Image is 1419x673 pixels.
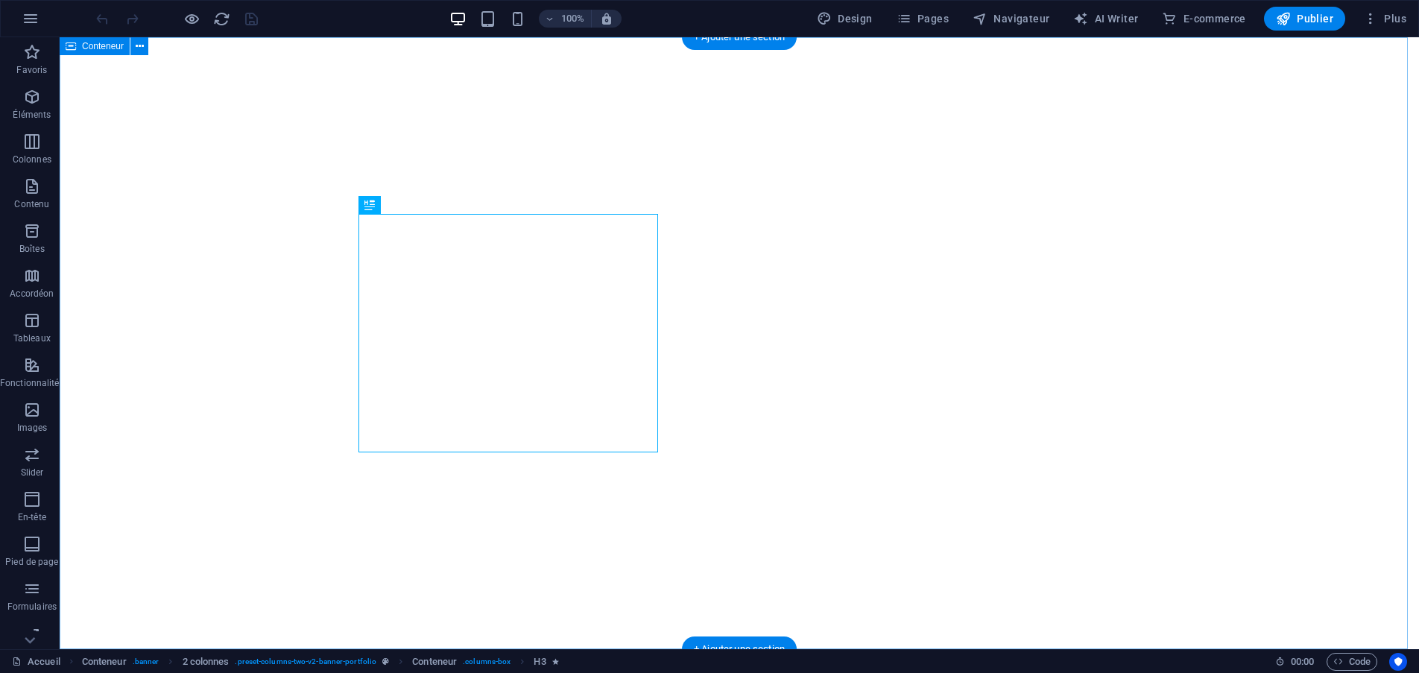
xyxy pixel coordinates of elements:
i: Lors du redimensionnement, ajuster automatiquement le niveau de zoom en fonction de l'appareil sé... [600,12,613,25]
i: Actualiser la page [213,10,230,28]
div: + Ajouter une section [682,636,797,662]
p: En-tête [18,511,46,523]
button: Cliquez ici pour quitter le mode Aperçu et poursuivre l'édition. [183,10,200,28]
span: . banner [133,653,159,671]
span: Plus [1363,11,1406,26]
button: Design [811,7,879,31]
span: AI Writer [1073,11,1138,26]
span: Conteneur [82,42,124,51]
span: : [1301,656,1303,667]
div: + Ajouter une section [682,25,797,50]
button: 100% [539,10,592,28]
span: Navigateur [973,11,1049,26]
span: Cliquez pour sélectionner. Double-cliquez pour modifier. [82,653,127,671]
p: Boîtes [19,243,45,255]
button: AI Writer [1067,7,1144,31]
i: Cet élément contient une animation. [552,657,559,666]
button: Publier [1264,7,1345,31]
span: Cliquez pour sélectionner. Double-cliquez pour modifier. [412,653,457,671]
span: Publier [1276,11,1333,26]
span: . preset-columns-two-v2-banner-portfolio [235,653,376,671]
p: Éléments [13,109,51,121]
p: Images [17,422,48,434]
p: Slider [21,467,44,478]
nav: breadcrumb [82,653,559,671]
button: Pages [891,7,955,31]
span: Code [1333,653,1371,671]
button: Usercentrics [1389,653,1407,671]
i: Cet élément est une présélection personnalisable. [382,657,389,666]
h6: 100% [561,10,585,28]
span: E-commerce [1162,11,1245,26]
button: Plus [1357,7,1412,31]
button: Navigateur [967,7,1055,31]
span: Cliquez pour sélectionner. Double-cliquez pour modifier. [183,653,230,671]
p: Contenu [14,198,49,210]
p: Favoris [16,64,47,76]
p: Colonnes [13,154,51,165]
span: Pages [897,11,949,26]
span: . columns-box [463,653,511,671]
span: Cliquez pour sélectionner. Double-cliquez pour modifier. [534,653,546,671]
h6: Durée de la session [1275,653,1315,671]
a: Cliquez pour annuler la sélection. Double-cliquez pour ouvrir Pages. [12,653,60,671]
button: Code [1327,653,1377,671]
span: Design [817,11,873,26]
button: E-commerce [1156,7,1251,31]
p: Formulaires [7,601,57,613]
span: 00 00 [1291,653,1314,671]
p: Tableaux [13,332,51,344]
p: Accordéon [10,288,54,300]
p: Pied de page [5,556,58,568]
div: Design (Ctrl+Alt+Y) [811,7,879,31]
button: reload [212,10,230,28]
